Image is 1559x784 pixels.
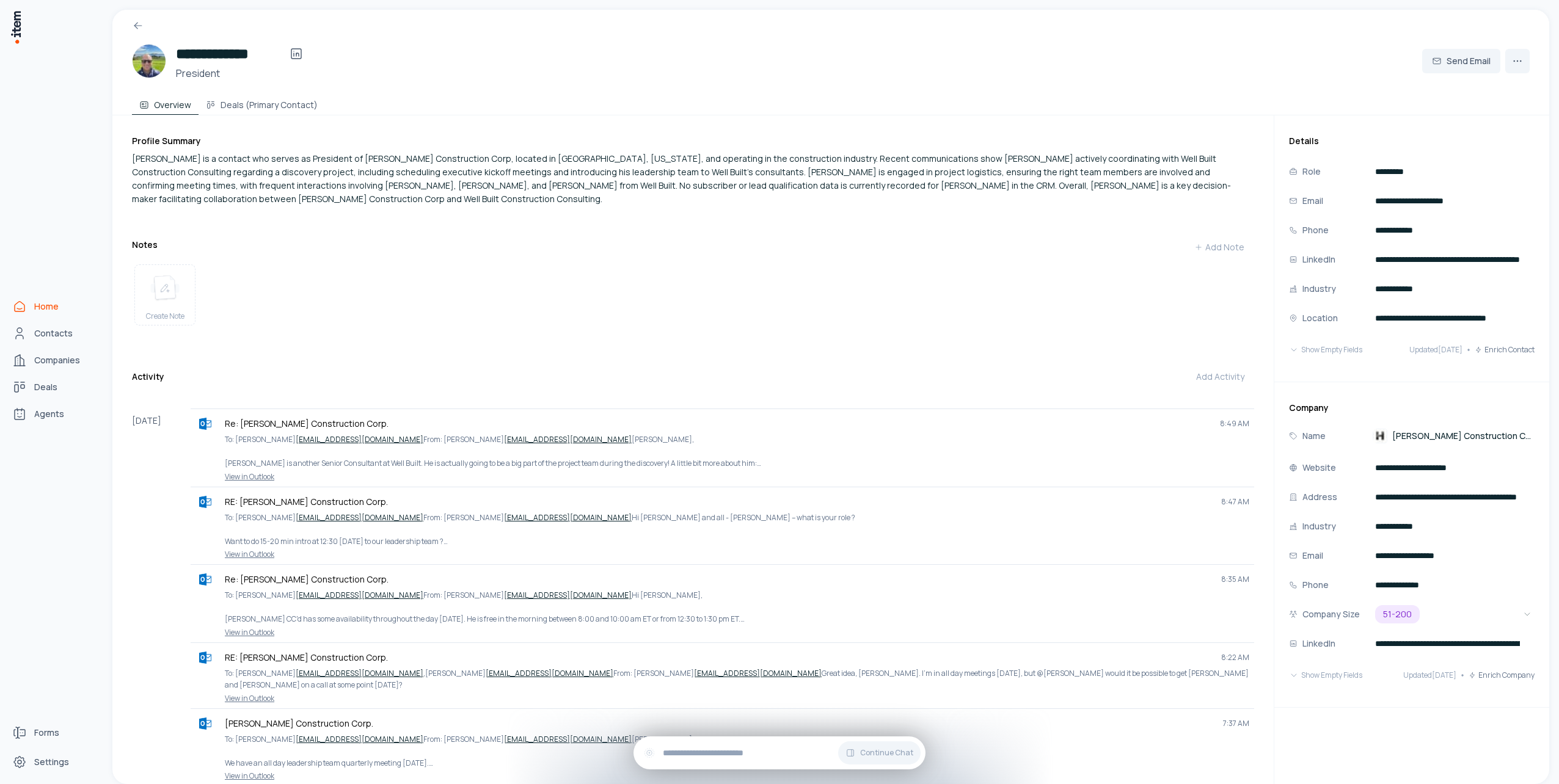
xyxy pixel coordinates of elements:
[504,512,632,523] a: [EMAIL_ADDRESS][DOMAIN_NAME]
[296,668,423,678] a: [EMAIL_ADDRESS][DOMAIN_NAME]
[199,573,211,586] img: outlook logo
[1422,49,1500,73] button: Send Email
[195,472,1249,482] a: View in Outlook
[225,434,1249,446] p: To: [PERSON_NAME] From: [PERSON_NAME] [PERSON_NAME],
[296,512,423,523] a: [EMAIL_ADDRESS][DOMAIN_NAME]
[225,613,1249,625] p: [PERSON_NAME] CC'd has some availability throughout the day [DATE]. He is free in the morning bet...
[199,717,211,730] img: outlook logo
[1289,663,1362,688] button: Show Empty Fields
[1403,670,1456,680] span: Updated [DATE]
[225,652,1211,664] p: RE: [PERSON_NAME] Construction Corp.
[1302,637,1335,650] p: LinkedIn
[7,720,100,745] a: Forms
[34,756,69,768] span: Settings
[504,734,632,744] a: [EMAIL_ADDRESS][DOMAIN_NAME]
[195,771,1249,781] a: View in Outlook
[1447,55,1491,67] span: Send Email
[225,457,1249,470] p: [PERSON_NAME] is another Senior Consultant at Well Built. He is actually going to be a big part o...
[225,496,1211,508] p: RE: [PERSON_NAME] Construction Corp.
[1469,663,1535,688] button: Enrich Company
[225,717,1213,730] p: [PERSON_NAME] Construction Corp.
[225,535,1249,548] p: Want to do 15-20 min intro at 12:30 [DATE] to our leadership team ?
[1302,578,1329,592] p: Phone
[10,10,22,45] img: Item Brain Logo
[7,402,100,426] a: Agents
[132,371,164,383] h3: Activity
[1221,497,1249,507] span: 8:47 AM
[195,550,1249,559] a: View in Outlook
[132,44,166,78] img: Adam M Hirsch
[296,434,423,445] a: [EMAIL_ADDRESS][DOMAIN_NAME]
[1302,520,1336,533] p: Industry
[694,668,822,678] a: [EMAIL_ADDRESS][DOMAIN_NAME]
[132,152,1254,206] div: [PERSON_NAME] is a contact who serves as President of [PERSON_NAME] Construction Corp, located in...
[150,275,180,302] img: create note
[176,66,309,81] h3: President
[1505,49,1530,73] button: More actions
[1186,365,1254,389] button: Add Activity
[34,327,73,339] span: Contacts
[1223,719,1249,728] span: 7:37 AM
[7,750,100,774] a: Settings
[1302,549,1323,562] p: Email
[34,408,64,420] span: Agents
[225,733,1249,746] p: To: [PERSON_NAME] From: [PERSON_NAME] [PERSON_NAME] -
[504,590,632,600] a: [EMAIL_ADDRESS][DOMAIN_NAME]
[1302,461,1336,474] p: Website
[7,375,100,399] a: deals
[296,590,423,600] a: [EMAIL_ADDRESS][DOMAIN_NAME]
[1302,253,1335,266] p: LinkedIn
[1185,235,1254,260] button: Add Note
[1373,429,1535,443] a: [PERSON_NAME] Construction Corp
[7,294,100,319] a: Home
[199,90,325,115] button: Deals (Primary Contact)
[199,652,211,664] img: outlook logo
[199,496,211,508] img: outlook logo
[34,354,80,366] span: Companies
[1475,338,1535,362] button: Enrich Contact
[34,727,59,739] span: Forms
[225,667,1249,691] p: To: [PERSON_NAME] ,[PERSON_NAME] From: [PERSON_NAME] Great idea, [PERSON_NAME]. I’m in all day me...
[132,90,199,115] button: Overview
[1302,490,1337,504] p: Address
[633,736,926,769] div: Continue Chat
[1373,429,1387,443] img: Hirsch Construction Corp
[1220,419,1249,429] span: 8:49 AM
[1221,653,1249,662] span: 8:22 AM
[1221,575,1249,584] span: 8:35 AM
[199,418,211,430] img: outlook logo
[225,589,1249,601] p: To: [PERSON_NAME] From: [PERSON_NAME] Hi [PERSON_NAME],
[1302,282,1336,296] p: Industry
[1302,311,1338,325] p: Location
[34,300,59,313] span: Home
[195,628,1249,637] a: View in Outlook
[134,264,195,325] button: create noteCreate Note
[146,311,184,321] span: Create Note
[1302,165,1321,178] p: Role
[132,239,158,251] h3: Notes
[225,512,1249,524] p: To: [PERSON_NAME] From: [PERSON_NAME] Hi [PERSON_NAME] and all - [PERSON_NAME] – what is your role ?
[1302,429,1326,443] p: Name
[1302,608,1360,621] p: Company Size
[1392,430,1535,442] span: [PERSON_NAME] Construction Corp
[1194,241,1244,253] div: Add Note
[1289,135,1535,147] h3: Details
[504,434,632,445] a: [EMAIL_ADDRESS][DOMAIN_NAME]
[1289,402,1535,414] h3: Company
[860,748,913,758] span: Continue Chat
[195,694,1249,703] a: View in Outlook
[1289,338,1362,362] button: Show Empty Fields
[225,757,1249,769] p: We have an all day leadership team quarterly meeting [DATE].
[7,321,100,346] a: Contacts
[225,573,1211,586] p: Re: [PERSON_NAME] Construction Corp.
[1302,194,1323,208] p: Email
[1302,223,1329,237] p: Phone
[7,348,100,372] a: Companies
[486,668,613,678] a: [EMAIL_ADDRESS][DOMAIN_NAME]
[34,381,57,393] span: Deals
[225,418,1210,430] p: Re: [PERSON_NAME] Construction Corp.
[838,741,921,764] button: Continue Chat
[132,135,1254,147] h3: Profile Summary
[296,734,423,744] a: [EMAIL_ADDRESS][DOMAIN_NAME]
[1409,345,1462,355] span: Updated [DATE]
